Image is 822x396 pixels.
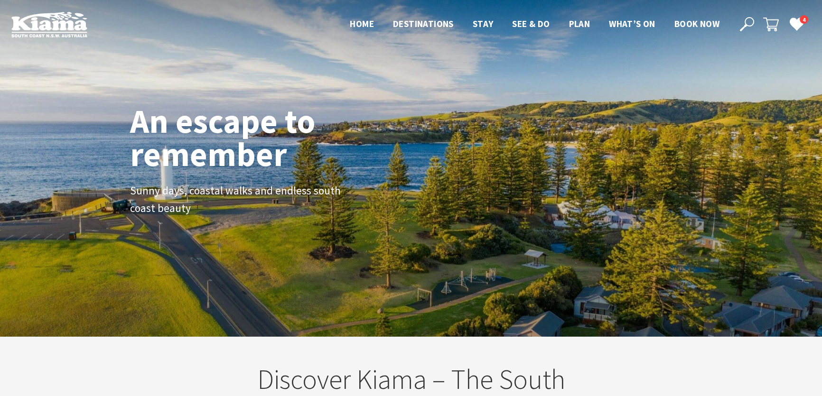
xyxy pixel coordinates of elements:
span: See & Do [512,18,550,29]
span: Destinations [393,18,454,29]
nav: Main Menu [340,17,729,32]
span: What’s On [609,18,655,29]
span: Home [350,18,374,29]
span: Stay [473,18,494,29]
span: Book now [674,18,719,29]
a: 4 [789,17,803,31]
p: Sunny days, coastal walks and endless south coast beauty [130,182,344,217]
img: Kiama Logo [11,11,87,37]
h1: An escape to remember [130,104,391,171]
span: Plan [569,18,590,29]
span: 4 [800,15,808,24]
